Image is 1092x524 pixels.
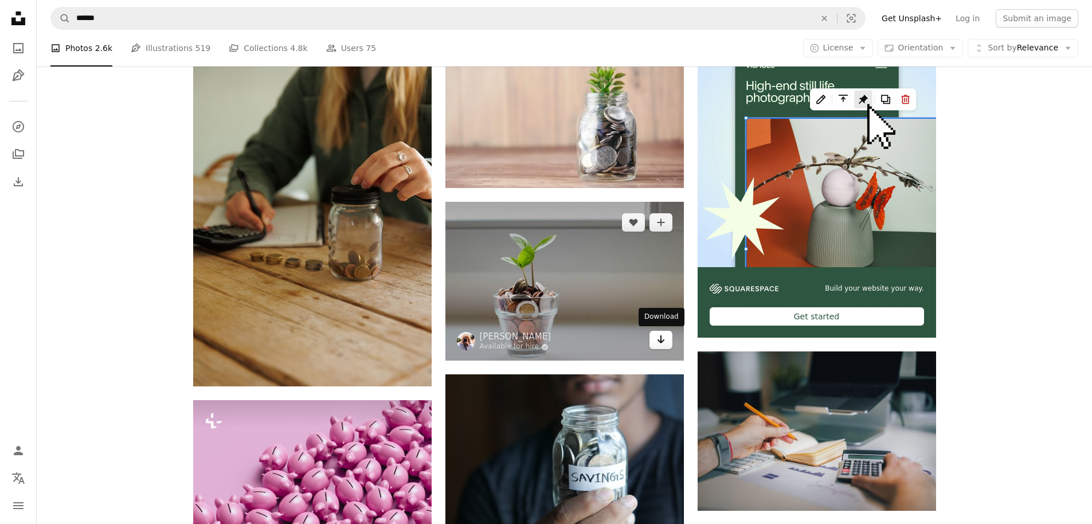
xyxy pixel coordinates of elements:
[7,494,30,517] button: Menu
[7,467,30,490] button: Language
[7,37,30,60] a: Photos
[710,284,778,294] img: file-1606177908946-d1eed1cbe4f5image
[825,284,923,294] span: Build your website your way.
[457,332,475,350] img: Go to micheile henderson's profile
[996,9,1078,28] button: Submit an image
[193,202,432,213] a: a woman sitting at a table with a jar of coins and a calculator
[698,29,936,267] img: file-1723602894256-972c108553a7image
[698,29,936,338] a: Build your website your way.Get started
[988,42,1058,54] span: Relevance
[131,30,210,67] a: Illustrations 519
[698,425,936,436] a: a person sitting at a desk with a calculator and a notebook
[875,9,949,28] a: Get Unsplash+
[649,213,672,232] button: Add to Collection
[290,42,307,54] span: 4.8k
[812,7,837,29] button: Clear
[698,351,936,511] img: a person sitting at a desk with a calculator and a notebook
[968,39,1078,57] button: Sort byRelevance
[949,9,987,28] a: Log in
[823,43,854,52] span: License
[7,170,30,193] a: Download History
[7,143,30,166] a: Collections
[480,342,551,351] a: Available for hire
[50,7,866,30] form: Find visuals sitewide
[7,439,30,462] a: Log in / Sign up
[326,30,377,67] a: Users 75
[193,29,432,386] img: a woman sitting at a table with a jar of coins and a calculator
[445,29,684,188] img: a glass jar filled with coins and a plant
[51,7,71,29] button: Search Unsplash
[622,213,645,232] button: Like
[803,39,874,57] button: License
[898,43,943,52] span: Orientation
[480,331,551,342] a: [PERSON_NAME]
[445,449,684,459] a: a man holding a jar with a savings label on it
[7,115,30,138] a: Explore
[445,103,684,114] a: a glass jar filled with coins and a plant
[445,276,684,286] a: green plant in clear glass cup
[878,39,963,57] button: Orientation
[445,202,684,361] img: green plant in clear glass cup
[193,463,432,473] a: a bunch of pink piggy banks sitting next to each other
[229,30,307,67] a: Collections 4.8k
[837,7,865,29] button: Visual search
[710,307,924,326] div: Get started
[366,42,376,54] span: 75
[195,42,211,54] span: 519
[639,308,684,326] div: Download
[7,7,30,32] a: Home — Unsplash
[649,331,672,349] a: Download
[7,64,30,87] a: Illustrations
[988,43,1016,52] span: Sort by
